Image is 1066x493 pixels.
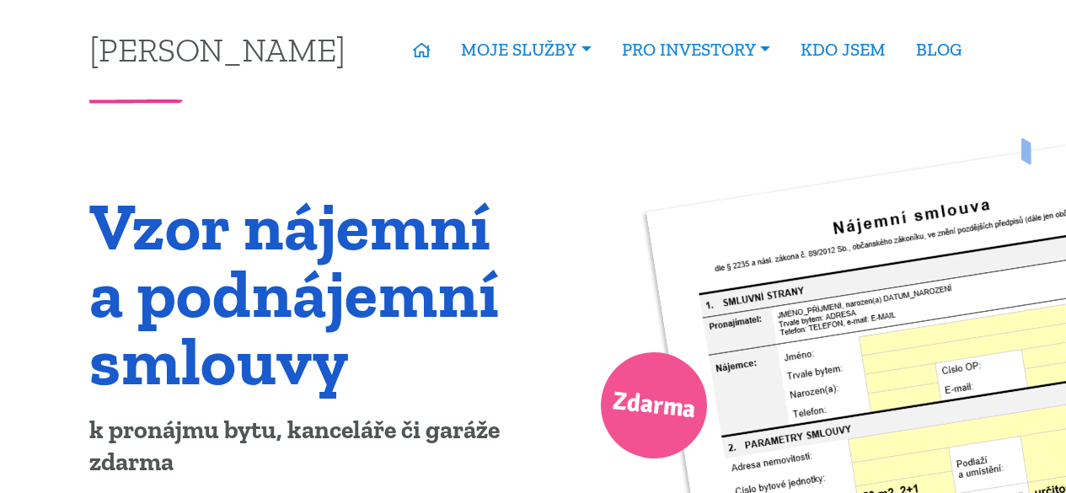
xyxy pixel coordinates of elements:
[89,192,522,394] h1: Vzor nájemní a podnájemní smlouvy
[89,415,522,479] p: k pronájmu bytu, kanceláře či garáže zdarma
[446,30,606,69] a: MOJE SLUŽBY
[607,30,785,69] a: PRO INVESTORY
[785,30,901,69] a: KDO JSEM
[610,379,698,432] span: Zdarma
[901,30,977,69] a: BLOG
[89,33,346,66] a: [PERSON_NAME]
